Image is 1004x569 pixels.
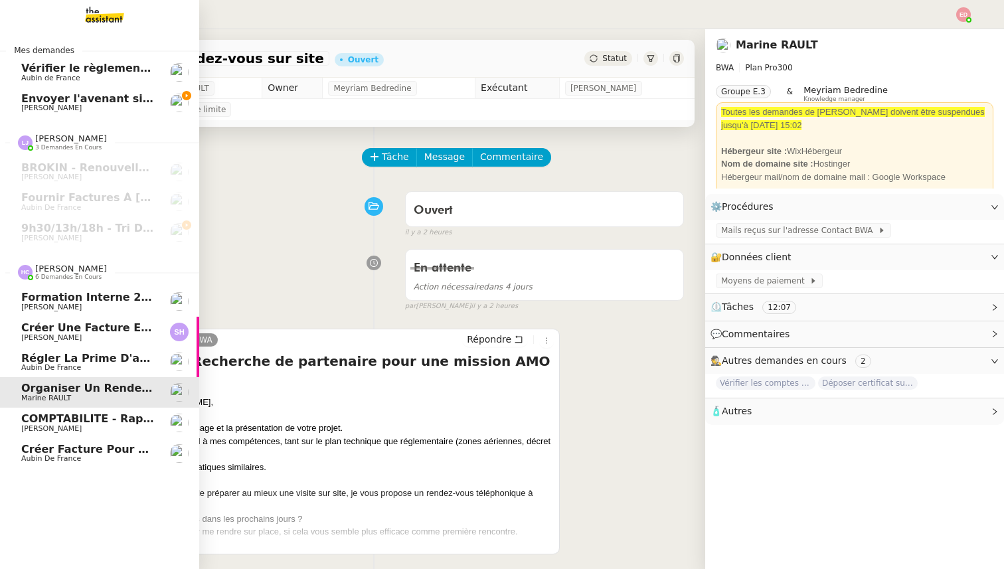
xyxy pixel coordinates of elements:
div: 🔐Données client [705,244,1004,270]
span: Formation Interne 2 - [PERSON_NAME] [21,291,252,303]
div: 💬Commentaires [705,321,1004,347]
span: Action nécessaire [414,282,484,291]
img: users%2Fa6PbEmLwvGXylUqKytRPpDpAx153%2Favatar%2Ffanny.png [170,292,189,311]
div: Autrement, je suis disponible pour me rendre sur place, si cela vous semble plus efficace comme p... [70,525,554,538]
span: il y a 2 heures [471,301,518,312]
div: ⏲️Tâches 12:07 [705,294,1004,320]
nz-tag: 12:07 [762,301,796,314]
span: Mes demandes [6,44,82,57]
span: Toutes les demandes de [PERSON_NAME] doivent être suspendues jusqu'à [DATE] 15:02 [721,107,985,130]
span: par [405,301,416,312]
span: Commentaires [722,329,790,339]
span: ⏲️ [711,301,807,312]
span: & [787,85,793,102]
app-user-label: Knowledge manager [803,85,888,102]
button: Commentaire [472,148,551,167]
span: [PERSON_NAME] [21,424,82,433]
span: dans 4 jours [414,282,533,291]
button: Message [416,148,473,167]
img: users%2FxgWPCdJhSBeE5T1N2ZiossozSlm1%2Favatar%2F5b22230b-e380-461f-81e9-808a3aa6de32 [170,94,189,112]
span: Plan Pro [745,63,777,72]
span: Marine RAULT [21,394,71,402]
span: Procédures [722,201,774,212]
td: Owner [262,78,323,99]
span: Commentaire [480,149,543,165]
span: [PERSON_NAME] [21,303,82,311]
span: Statut [602,54,627,63]
div: Je vous remercie pour votre message et la présentation de votre projet. [70,422,554,435]
span: Mails reçus sur l'adresse Contact BWA [721,224,878,237]
span: Tâches [722,301,754,312]
div: Hostinger [721,157,988,171]
img: svg [956,7,971,22]
div: WixHébergeur [721,145,988,158]
button: Répondre [462,332,528,347]
span: Créer une facture en anglais immédiatement [21,321,295,334]
span: ⚙️ [711,199,780,214]
span: 🔐 [711,250,797,265]
span: Meyriam Bedredine [803,85,888,95]
img: users%2Fa6PbEmLwvGXylUqKytRPpDpAx153%2Favatar%2Ffanny.png [170,414,189,432]
span: [PERSON_NAME] [570,82,637,95]
div: Hébergeur mail/nom de domaine mail : Google Workspace [721,171,988,184]
td: Exécutant [475,78,560,99]
img: users%2FSclkIUIAuBOhhDrbgjtrSikBoD03%2Favatar%2F48cbc63d-a03d-4817-b5bf-7f7aeed5f2a9 [170,353,189,371]
span: Tâche [382,149,409,165]
nz-tag: Groupe E.3 [716,85,771,98]
span: Message [424,149,465,165]
div: Celui-ci m’intéresse et correspond à mes compétences, tant sur le plan technique que réglementair... [70,435,554,461]
span: Knowledge manager [803,96,865,103]
span: Moyens de paiement [721,274,809,287]
a: Marine RAULT [736,39,818,51]
div: ⚙️Procédures [705,194,1004,220]
nz-tag: 2 [855,355,871,368]
strong: Hébergeur site : [721,146,787,156]
span: Aubin de France [21,454,81,463]
div: Bonjour Monsieur [PERSON_NAME], [70,396,554,409]
span: 🧴 [711,406,752,416]
span: Aubin de France [21,203,81,212]
span: 6 demandes en cours [35,274,102,281]
span: Ouvert [414,204,453,216]
span: BROKIN - Renouvellement des polices - [DATE] [21,161,301,174]
img: users%2Fo4K84Ijfr6OOM0fa5Hz4riIOf4g2%2Favatar%2FChatGPT%20Image%201%20aou%CC%82t%202025%2C%2010_2... [716,38,730,52]
span: Organiser un rendez-vous sur site [21,382,232,394]
span: COMPTABILITE - Rapprochement bancaire - 1 septembre 2025 [21,412,393,425]
span: [PERSON_NAME] [35,264,107,274]
span: [PERSON_NAME] [21,173,82,181]
img: users%2FTDxDvmCjFdN3QFePFNGdQUcJcQk1%2Favatar%2F0cfb3a67-8790-4592-a9ec-92226c678442 [170,223,189,242]
div: 🧴Autres [705,398,1004,424]
span: Vérifier le règlement de la facture [21,62,225,74]
span: 🕵️ [711,355,877,366]
div: 🕵️Autres demandes en cours 2 [705,348,1004,374]
div: Afin d’échanger plus en détail et de préparer au mieux une visite sur site, je vous propose un re... [70,487,554,513]
div: Ouvert [348,56,378,64]
span: Aubin de France [21,363,81,372]
span: En attente [414,262,471,274]
span: Répondre [467,333,511,346]
span: [PERSON_NAME] [21,234,82,242]
img: users%2FSclkIUIAuBOhhDrbgjtrSikBoD03%2Favatar%2F48cbc63d-a03d-4817-b5bf-7f7aeed5f2a9 [170,444,189,463]
button: Tâche [362,148,417,167]
span: Autres demandes en cours [722,355,847,366]
img: svg [18,135,33,150]
span: Meyriam Bedredine [333,82,411,95]
img: users%2Fo4K84Ijfr6OOM0fa5Hz4riIOf4g2%2Favatar%2FChatGPT%20Image%201%20aou%CC%82t%202025%2C%2010_2... [170,383,189,402]
div: J'ai déjà travaillé sur des problématiques similaires. [70,461,554,474]
span: Aubin de France [21,74,80,82]
span: Envoyer l'avenant signé à Théo [21,92,209,105]
span: 300 [778,63,793,72]
span: il y a 2 heures [405,227,452,238]
span: Régler la prime d'assurance [21,352,193,365]
div: Quelles seraient vos disponibilités dans les prochains jours ? [70,513,554,526]
img: users%2Fa6PbEmLwvGXylUqKytRPpDpAx153%2Favatar%2Ffanny.png [170,163,189,181]
span: BWA [716,63,734,72]
span: Fournir factures à [PERSON_NAME] [21,191,234,204]
span: 9h30/13h/18h - Tri de la boite mail PRO - 29 août 2025 [21,222,352,234]
span: 3 demandes en cours [35,144,102,151]
h4: Re: Email reçu : Recherche de partenaire pour une mission AMO (UNCLASSIFIED) [70,352,554,389]
img: users%2FSclkIUIAuBOhhDrbgjtrSikBoD03%2Favatar%2F48cbc63d-a03d-4817-b5bf-7f7aeed5f2a9 [170,193,189,211]
strong: Nom de domaine site : [721,159,813,169]
span: [PERSON_NAME] [21,104,82,112]
span: [PERSON_NAME] [21,333,82,342]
